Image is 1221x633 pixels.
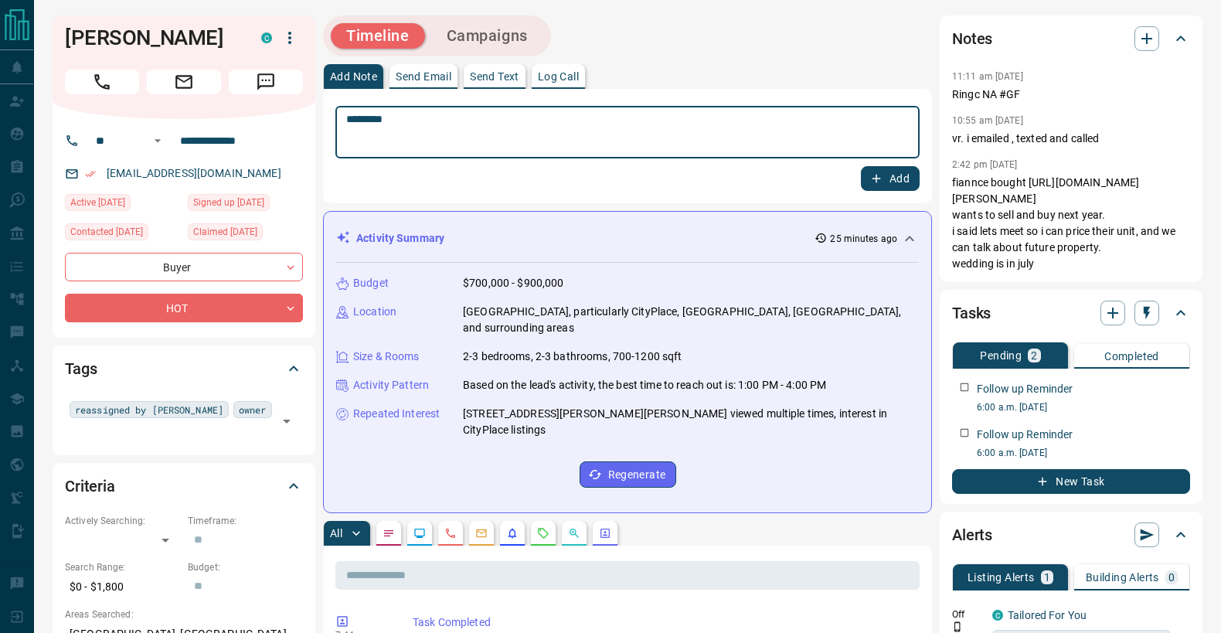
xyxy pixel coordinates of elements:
span: Claimed [DATE] [193,224,257,240]
p: 0 [1168,572,1175,583]
p: Repeated Interest [353,406,440,422]
p: Size & Rooms [353,349,420,365]
p: Activity Summary [356,230,444,247]
p: Add Note [330,71,377,82]
p: [STREET_ADDRESS][PERSON_NAME][PERSON_NAME] viewed multiple times, interest in CityPlace listings [463,406,919,438]
svg: Emails [475,527,488,539]
h2: Notes [952,26,992,51]
p: Activity Pattern [353,377,429,393]
p: Listing Alerts [968,572,1035,583]
div: condos.ca [261,32,272,43]
p: All [330,528,342,539]
p: Actively Searching: [65,514,180,528]
span: Signed up [DATE] [193,195,264,210]
p: Send Email [396,71,451,82]
svg: Notes [383,527,395,539]
p: $0 - $1,800 [65,574,180,600]
p: Pending [980,350,1022,361]
p: Location [353,304,396,320]
button: Open [276,410,298,432]
div: HOT [65,294,303,322]
p: Areas Searched: [65,607,303,621]
span: reassigned by [PERSON_NAME] [75,402,223,417]
svg: Requests [537,527,549,539]
span: Active [DATE] [70,195,125,210]
p: Task Completed [413,614,913,631]
p: Follow up Reminder [977,427,1073,443]
div: Activity Summary25 minutes ago [336,224,919,253]
p: Ringc NA #GF [952,87,1190,103]
p: 10:55 am [DATE] [952,115,1023,126]
button: Regenerate [580,461,676,488]
h2: Tasks [952,301,991,325]
p: 25 minutes ago [830,232,897,246]
a: Tailored For You [1008,609,1087,621]
p: 6:00 a.m. [DATE] [977,446,1190,460]
div: Tasks [952,294,1190,332]
p: Search Range: [65,560,180,574]
span: Email [147,70,221,94]
p: 2-3 bedrooms, 2-3 bathrooms, 700-1200 sqft [463,349,682,365]
p: Budget [353,275,389,291]
p: Follow up Reminder [977,381,1073,397]
h2: Criteria [65,474,115,499]
div: Criteria [65,468,303,505]
p: fiannce bought [URL][DOMAIN_NAME][PERSON_NAME] wants to sell and buy next year. i said lets meet ... [952,175,1190,272]
p: 6:00 a.m. [DATE] [977,400,1190,414]
svg: Lead Browsing Activity [413,527,426,539]
button: Add [861,166,920,191]
div: Tue Mar 11 2025 [188,223,303,245]
svg: Email Verified [85,168,96,179]
h2: Tags [65,356,97,381]
p: 1 [1044,572,1050,583]
svg: Push Notification Only [952,621,963,632]
div: Tags [65,350,303,387]
span: Contacted [DATE] [70,224,143,240]
p: Send Text [470,71,519,82]
button: Timeline [331,23,425,49]
div: Sun May 04 2025 [65,223,180,245]
p: Log Call [538,71,579,82]
p: 2 [1031,350,1037,361]
p: Completed [1104,351,1159,362]
div: Buyer [65,253,303,281]
span: owner [239,402,267,417]
p: [GEOGRAPHIC_DATA], particularly CityPlace, [GEOGRAPHIC_DATA], [GEOGRAPHIC_DATA], and surrounding ... [463,304,919,336]
p: 2:42 pm [DATE] [952,159,1018,170]
p: vr. i emailed , texted and called [952,131,1190,147]
p: 11:11 am [DATE] [952,71,1023,82]
p: Off [952,607,983,621]
p: Timeframe: [188,514,303,528]
div: Notes [952,20,1190,57]
svg: Listing Alerts [506,527,519,539]
p: Budget: [188,560,303,574]
div: condos.ca [992,610,1003,621]
svg: Opportunities [568,527,580,539]
h2: Alerts [952,522,992,547]
svg: Agent Actions [599,527,611,539]
span: Call [65,70,139,94]
p: $700,000 - $900,000 [463,275,564,291]
div: Thu Jul 31 2025 [65,194,180,216]
button: New Task [952,469,1190,494]
button: Open [148,131,167,150]
p: Building Alerts [1086,572,1159,583]
h1: [PERSON_NAME] [65,26,238,50]
div: Alerts [952,516,1190,553]
svg: Calls [444,527,457,539]
button: Campaigns [431,23,543,49]
div: Mon Aug 10 2020 [188,194,303,216]
p: Based on the lead's activity, the best time to reach out is: 1:00 PM - 4:00 PM [463,377,826,393]
span: Message [229,70,303,94]
a: [EMAIL_ADDRESS][DOMAIN_NAME] [107,167,281,179]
